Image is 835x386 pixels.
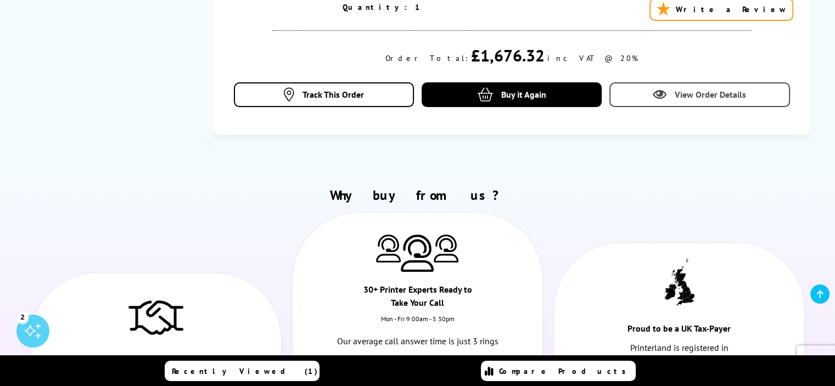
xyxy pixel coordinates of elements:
[293,315,543,334] div: Mon - Fri 9:00am - 5.30pm
[471,44,545,66] div: £1,676.32
[128,295,183,339] img: Trusted Service
[675,4,787,14] span: Write a Review
[234,82,414,107] a: Track This Order
[422,82,602,107] a: Buy it Again
[609,82,790,107] a: View Order Details
[16,311,29,323] div: 2
[547,53,638,63] div: inc VAT @ 20%
[401,234,434,272] img: Printer Experts
[376,234,401,262] img: Printer Experts
[93,352,218,371] div: Over 30 Years of Trusted Service
[25,187,810,204] h2: Why buy from us?
[434,234,458,262] img: Printer Experts
[664,258,694,309] img: UK tax payer
[501,89,546,100] span: Buy it Again
[330,334,505,349] p: Our average call answer time is just 3 rings
[617,322,742,340] div: Proud to be a UK Tax-Payer
[385,53,468,63] div: Order Total:
[343,2,422,12] span: Quantity: 1
[499,366,632,376] span: Compare Products
[355,283,480,315] div: 30+ Printer Experts Ready to Take Your Call
[481,361,636,381] a: Compare Products
[172,366,318,376] span: Recently Viewed (1)
[165,361,320,381] a: Recently Viewed (1)
[302,89,364,100] span: Track This Order
[675,89,746,100] span: View Order Details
